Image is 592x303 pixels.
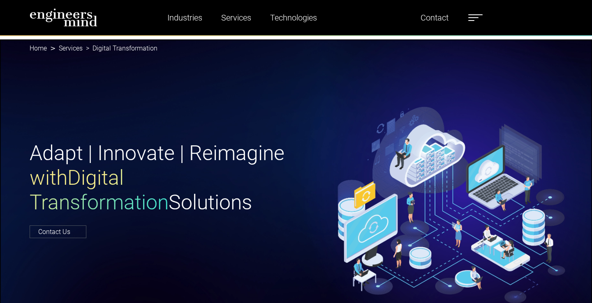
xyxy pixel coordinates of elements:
nav: breadcrumb [30,39,562,57]
a: Industries [164,8,206,27]
a: Contact [417,8,452,27]
a: Contact Us [30,225,86,238]
span: with Digital Transformation [30,166,169,214]
a: Services [218,8,254,27]
a: Home [30,44,47,52]
a: Services [59,44,83,52]
img: logo [30,8,97,27]
h1: Adapt | Innovate | Reimagine Solutions [30,141,291,215]
a: Technologies [267,8,320,27]
li: Digital Transformation [83,44,157,53]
